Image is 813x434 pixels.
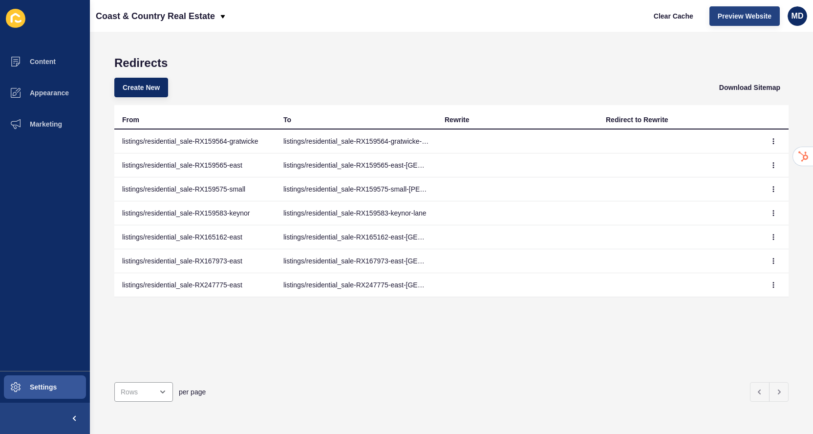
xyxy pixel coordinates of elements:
[122,115,139,125] div: From
[276,130,437,153] td: listings/residential_sale-RX159564-gratwicke-road
[114,249,276,273] td: listings/residential_sale-RX167973-east
[606,115,668,125] div: Redirect to Rewrite
[114,78,168,97] button: Create New
[114,130,276,153] td: listings/residential_sale-RX159564-gratwicke
[114,56,789,70] h1: Redirects
[276,201,437,225] td: listings/residential_sale-RX159583-keynor-lane
[114,273,276,297] td: listings/residential_sale-RX247775-east
[719,83,780,92] span: Download Sitemap
[276,225,437,249] td: listings/residential_sale-RX165162-east-[GEOGRAPHIC_DATA]
[114,382,173,402] div: open menu
[276,153,437,177] td: listings/residential_sale-RX159565-east-[GEOGRAPHIC_DATA]
[114,153,276,177] td: listings/residential_sale-RX159565-east
[114,225,276,249] td: listings/residential_sale-RX165162-east
[276,249,437,273] td: listings/residential_sale-RX167973-east-[GEOGRAPHIC_DATA]
[114,201,276,225] td: listings/residential_sale-RX159583-keynor
[711,78,789,97] button: Download Sitemap
[718,11,771,21] span: Preview Website
[276,273,437,297] td: listings/residential_sale-RX247775-east-[GEOGRAPHIC_DATA]
[709,6,780,26] button: Preview Website
[179,387,206,397] span: per page
[654,11,693,21] span: Clear Cache
[283,115,291,125] div: To
[114,177,276,201] td: listings/residential_sale-RX159575-small
[276,177,437,201] td: listings/residential_sale-RX159575-small-[PERSON_NAME]
[123,83,160,92] span: Create New
[645,6,702,26] button: Clear Cache
[96,4,215,28] p: Coast & Country Real Estate
[792,11,804,21] span: MD
[445,115,470,125] div: Rewrite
